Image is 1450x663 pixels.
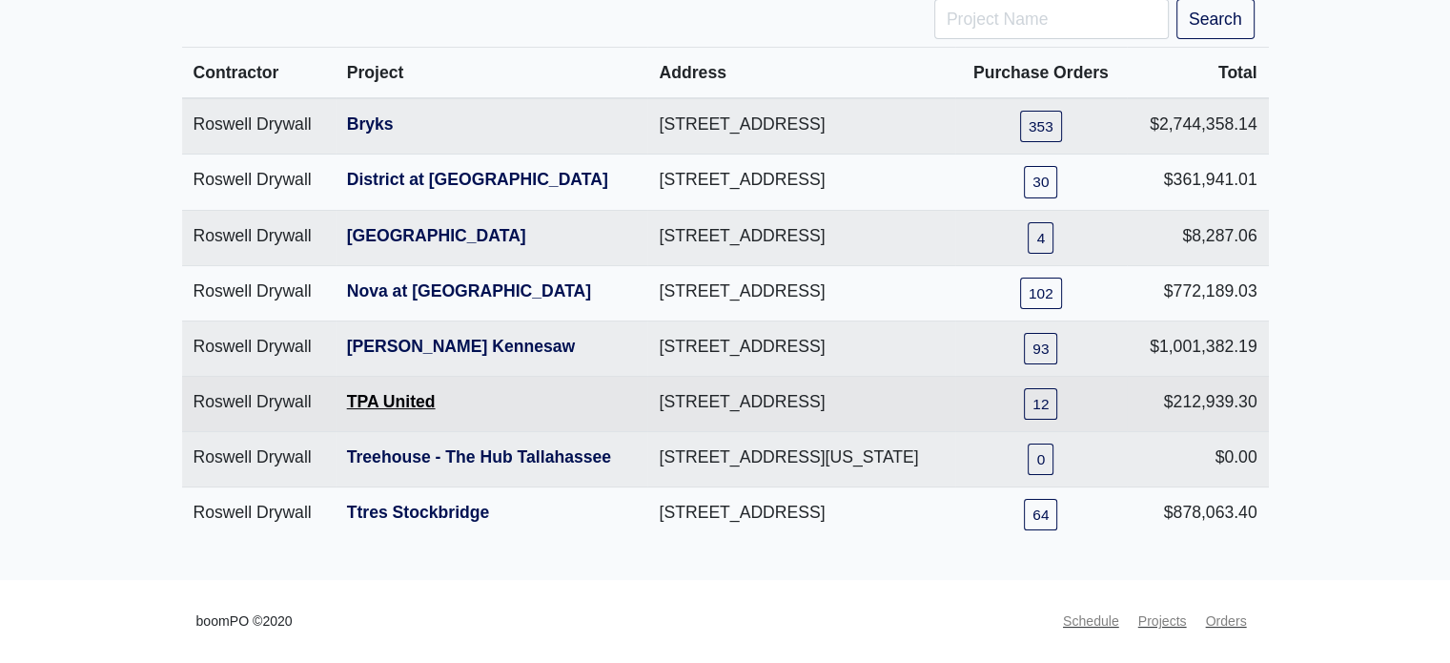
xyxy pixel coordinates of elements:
[347,392,436,411] a: TPA United
[1024,166,1057,197] a: 30
[1020,111,1062,142] a: 353
[347,281,591,300] a: Nova at [GEOGRAPHIC_DATA]
[647,98,954,155] td: [STREET_ADDRESS]
[182,48,336,99] th: Contractor
[347,170,608,189] a: District at [GEOGRAPHIC_DATA]
[182,431,336,487] td: Roswell Drywall
[182,376,336,431] td: Roswell Drywall
[336,48,648,99] th: Project
[1024,388,1057,420] a: 12
[1127,155,1269,210] td: $361,941.01
[1127,98,1269,155] td: $2,744,358.14
[647,265,954,321] td: [STREET_ADDRESS]
[1028,444,1053,475] a: 0
[182,487,336,543] td: Roswell Drywall
[1127,431,1269,487] td: $0.00
[1127,210,1269,265] td: $8,287.06
[647,48,954,99] th: Address
[182,321,336,376] td: Roswell Drywall
[1127,321,1269,376] td: $1,001,382.19
[647,321,954,376] td: [STREET_ADDRESS]
[182,155,336,210] td: Roswell Drywall
[347,447,611,466] a: Treehouse - The Hub Tallahassee
[647,431,954,487] td: [STREET_ADDRESS][US_STATE]
[1127,48,1269,99] th: Total
[647,487,954,543] td: [STREET_ADDRESS]
[1024,499,1057,530] a: 64
[1028,222,1053,254] a: 4
[347,503,490,522] a: Ttres Stockbridge
[1131,603,1195,640] a: Projects
[182,210,336,265] td: Roswell Drywall
[1020,278,1062,309] a: 102
[1024,333,1057,364] a: 93
[347,337,576,356] a: [PERSON_NAME] Kennesaw
[347,226,526,245] a: [GEOGRAPHIC_DATA]
[182,265,336,321] td: Roswell Drywall
[955,48,1127,99] th: Purchase Orders
[1127,487,1269,543] td: $878,063.40
[647,210,954,265] td: [STREET_ADDRESS]
[1197,603,1254,640] a: Orders
[647,376,954,431] td: [STREET_ADDRESS]
[347,114,394,134] a: Bryks
[182,98,336,155] td: Roswell Drywall
[647,155,954,210] td: [STREET_ADDRESS]
[1127,265,1269,321] td: $772,189.03
[196,611,293,632] small: boomPO ©2020
[1127,376,1269,431] td: $212,939.30
[1055,603,1127,640] a: Schedule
